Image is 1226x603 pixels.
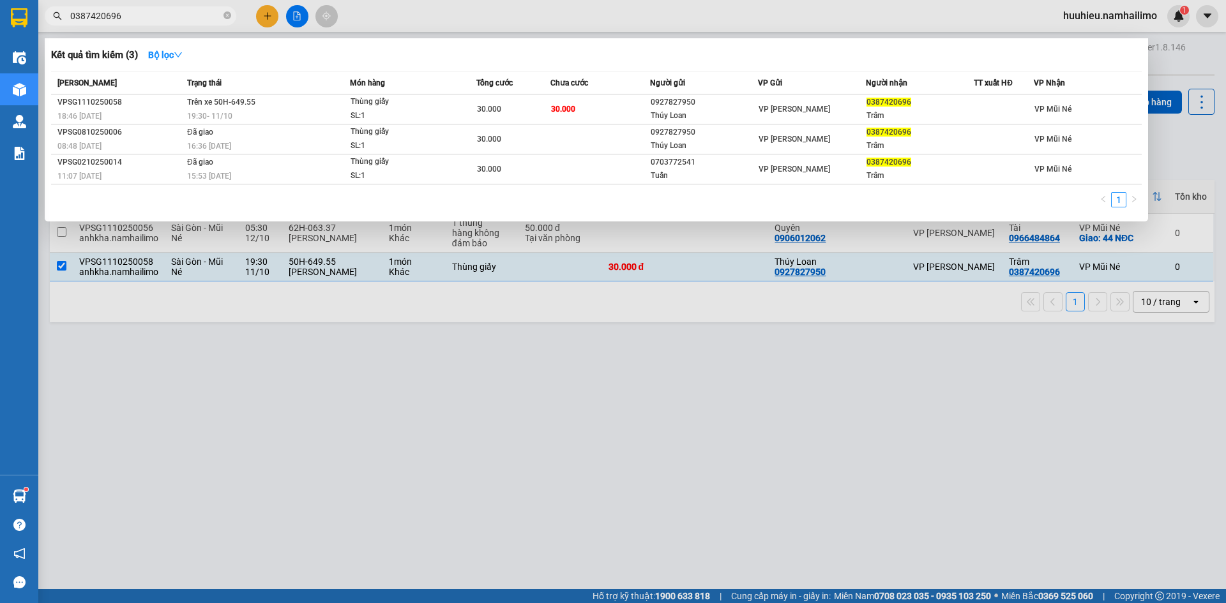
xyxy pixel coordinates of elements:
span: 11:07 [DATE] [57,172,102,181]
img: warehouse-icon [13,489,26,503]
span: 30.000 [477,105,501,114]
div: VPSG0810250006 [57,126,183,139]
div: Thùng giấy [351,95,446,109]
span: Tổng cước [476,78,513,87]
div: SL: 1 [351,169,446,183]
span: VP Nhận [1034,78,1065,87]
span: 0387420696 [867,128,911,137]
span: notification [13,547,26,560]
span: VP Mũi Né [1034,135,1071,144]
img: warehouse-icon [13,83,26,96]
span: 16:36 [DATE] [187,142,231,151]
div: 0927827950 [651,96,757,109]
span: Người gửi [650,78,685,87]
span: 30.000 [477,135,501,144]
span: Đã giao [187,158,213,167]
span: message [13,576,26,588]
span: VP Mũi Né [1034,105,1071,114]
span: TC: [122,66,139,80]
span: 0387420696 [867,98,911,107]
span: close-circle [223,10,231,22]
span: 0387420696 [867,158,911,167]
span: [PERSON_NAME] [57,78,117,87]
div: 0906012062 [11,57,113,75]
span: CR : [10,91,29,104]
span: 15:53 [DATE] [187,172,231,181]
div: VP [PERSON_NAME] [11,11,113,41]
li: Previous Page [1096,192,1111,207]
span: right [1130,195,1138,203]
span: Món hàng [350,78,385,87]
span: close-circle [223,11,231,19]
img: logo-vxr [11,8,27,27]
div: SL: 1 [351,139,446,153]
input: Tìm tên, số ĐT hoặc mã đơn [70,9,221,23]
h3: Kết quả tìm kiếm ( 3 ) [51,48,138,62]
div: Thùng giấy [351,125,446,139]
button: right [1126,192,1142,207]
div: Quyên [11,41,113,57]
div: 50.000 [10,89,115,105]
img: warehouse-icon [13,51,26,64]
span: Trên xe 50H-649.55 [187,98,255,107]
span: VP [PERSON_NAME] [759,105,830,114]
div: VPSG1110250058 [57,96,183,109]
div: SL: 1 [351,109,446,123]
div: Trâm [867,169,973,182]
button: Bộ lọcdown [138,45,193,65]
img: solution-icon [13,147,26,160]
span: VP [PERSON_NAME] [759,165,830,174]
span: TT xuất HĐ [974,78,1013,87]
div: 0927827950 [651,126,757,139]
div: Tài [122,26,225,41]
span: left [1100,195,1107,203]
div: 0703772541 [651,156,757,169]
span: 30.000 [551,105,575,114]
span: VP [PERSON_NAME] [759,135,830,144]
span: VP Mũi Né [1034,165,1071,174]
div: Trâm [867,139,973,153]
span: 30.000 [477,165,501,174]
span: 08:48 [DATE] [57,142,102,151]
button: left [1096,192,1111,207]
li: 1 [1111,192,1126,207]
div: Thúy Loan [651,109,757,123]
sup: 1 [24,488,28,491]
li: Next Page [1126,192,1142,207]
span: Đã giao [187,128,213,137]
span: search [53,11,62,20]
div: Trâm [867,109,973,123]
strong: Bộ lọc [148,50,183,60]
span: Trạng thái [187,78,222,87]
span: question-circle [13,519,26,531]
span: 19:30 - 11/10 [187,112,232,121]
span: Người nhận [866,78,907,87]
span: Chưa cước [550,78,588,87]
img: warehouse-icon [13,115,26,128]
div: VP Mũi Né [122,11,225,26]
span: 44 NĐC [139,59,206,82]
div: Tuấn [651,169,757,182]
span: 18:46 [DATE] [57,112,102,121]
div: Thùng giấy [351,155,446,169]
span: down [174,50,183,59]
div: VPSG0210250014 [57,156,183,169]
span: VP Gửi [758,78,782,87]
span: Nhận: [122,12,153,26]
div: 0966484864 [122,41,225,59]
div: Thúy Loan [651,139,757,153]
span: Gửi: [11,12,31,26]
a: 1 [1112,193,1126,207]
